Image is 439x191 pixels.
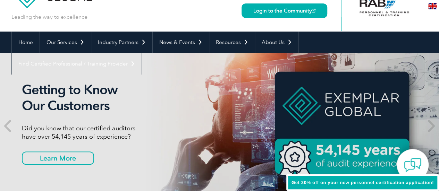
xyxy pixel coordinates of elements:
a: Industry Partners [91,32,152,53]
a: Login to the Community [242,3,327,18]
p: Did you know that our certified auditors have over 54,145 years of experience? [22,124,282,141]
img: en [428,3,437,9]
a: Resources [209,32,255,53]
img: open_square.png [312,9,315,12]
a: Home [12,32,40,53]
h2: Getting to Know Our Customers [22,82,282,114]
span: Get 20% off on your new personnel certification application! [292,180,434,185]
a: News & Events [153,32,209,53]
a: Our Services [40,32,91,53]
a: Learn More [22,151,94,165]
img: contact-chat.png [404,156,421,174]
a: Find Certified Professional / Training Provider [12,53,142,75]
p: Leading the way to excellence [11,13,87,21]
a: About Us [255,32,298,53]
